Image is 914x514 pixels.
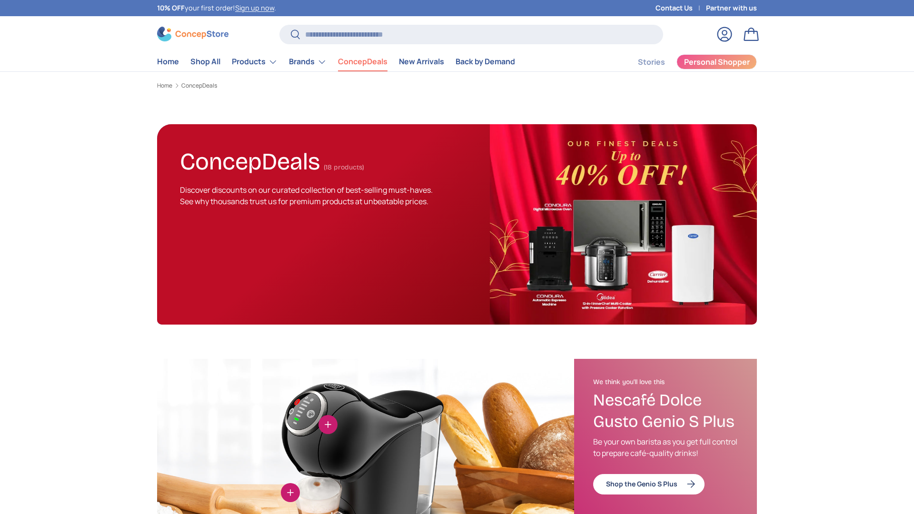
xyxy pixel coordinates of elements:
a: Shop All [190,52,220,71]
nav: Breadcrumbs [157,81,757,90]
a: Personal Shopper [676,54,757,69]
strong: 10% OFF [157,3,185,12]
nav: Secondary [615,52,757,71]
a: Products [232,52,278,71]
p: Be your own barista as you get full control to prepare café-quality drinks! [593,436,738,459]
img: ConcepDeals [490,124,757,325]
nav: Primary [157,52,515,71]
h1: ConcepDeals [180,144,320,176]
summary: Brands [283,52,332,71]
a: ConcepDeals [338,52,387,71]
a: Home [157,52,179,71]
a: Back by Demand [456,52,515,71]
a: Sign up now [235,3,274,12]
img: ConcepStore [157,27,228,41]
h3: Nescafé Dolce Gusto Genio S Plus [593,390,738,433]
a: New Arrivals [399,52,444,71]
p: your first order! . [157,3,276,13]
a: Contact Us [656,3,706,13]
span: Discover discounts on our curated collection of best-selling must-haves. See why thousands trust ... [180,185,433,207]
a: Shop the Genio S Plus [593,474,705,494]
a: Partner with us [706,3,757,13]
a: Brands [289,52,327,71]
a: Stories [638,53,665,71]
a: Home [157,83,172,89]
summary: Products [226,52,283,71]
span: Personal Shopper [684,58,750,66]
a: ConcepDeals [181,83,217,89]
h2: We think you'll love this [593,378,738,386]
span: (18 products) [324,163,364,171]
